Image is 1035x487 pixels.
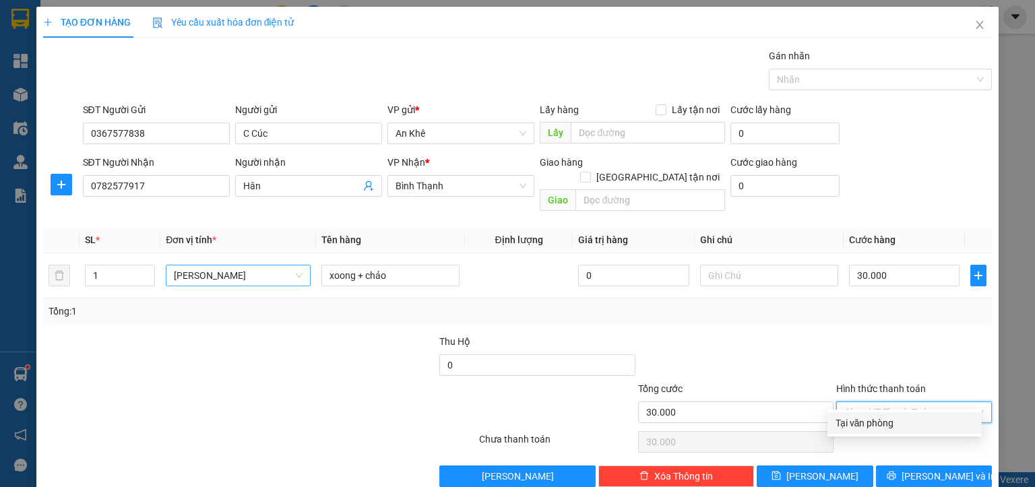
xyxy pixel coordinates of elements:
[772,471,781,482] span: save
[666,102,725,117] span: Lấy tận nơi
[43,18,53,27] span: plus
[769,51,810,61] label: Gán nhãn
[49,304,400,319] div: Tổng: 1
[578,234,628,245] span: Giá trị hàng
[387,102,534,117] div: VP gửi
[321,265,460,286] input: VD: Bàn, Ghế
[571,122,725,143] input: Dọc đường
[786,469,858,484] span: [PERSON_NAME]
[83,102,230,117] div: SĐT Người Gửi
[152,17,294,28] span: Yêu cầu xuất hóa đơn điện tử
[396,176,526,196] span: Bình Thạnh
[591,170,725,185] span: [GEOGRAPHIC_DATA] tận nơi
[321,234,361,245] span: Tên hàng
[695,227,844,253] th: Ghi chú
[51,179,71,190] span: plus
[540,122,571,143] span: Lấy
[540,104,579,115] span: Lấy hàng
[638,383,683,394] span: Tổng cước
[730,104,791,115] label: Cước lấy hàng
[730,157,797,168] label: Cước giao hàng
[757,465,873,487] button: save[PERSON_NAME]
[639,471,649,482] span: delete
[849,234,896,245] span: Cước hàng
[730,123,840,144] input: Cước lấy hàng
[166,234,216,245] span: Đơn vị tính
[575,189,725,211] input: Dọc đường
[700,265,838,286] input: Ghi Chú
[540,157,583,168] span: Giao hàng
[439,336,470,347] span: Thu Hộ
[887,471,896,482] span: printer
[235,155,382,170] div: Người nhận
[85,234,96,245] span: SL
[540,189,575,211] span: Giao
[396,123,526,143] span: An Khê
[836,383,926,394] label: Hình thức thanh toán
[387,157,425,168] span: VP Nhận
[83,155,230,170] div: SĐT Người Nhận
[970,265,986,286] button: plus
[974,20,985,30] span: close
[49,265,70,286] button: delete
[971,270,986,281] span: plus
[478,432,636,455] div: Chưa thanh toán
[902,469,996,484] span: [PERSON_NAME] và In
[836,416,974,430] div: Tại văn phòng
[961,7,999,44] button: Close
[152,18,163,28] img: icon
[482,469,554,484] span: [PERSON_NAME]
[439,465,595,487] button: [PERSON_NAME]
[495,234,542,245] span: Định lượng
[51,174,72,195] button: plus
[174,265,303,286] span: Món
[598,465,754,487] button: deleteXóa Thông tin
[43,17,131,28] span: TẠO ĐƠN HÀNG
[363,181,374,191] span: user-add
[730,175,840,197] input: Cước giao hàng
[235,102,382,117] div: Người gửi
[578,265,689,286] input: 0
[876,465,993,487] button: printer[PERSON_NAME] và In
[654,469,713,484] span: Xóa Thông tin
